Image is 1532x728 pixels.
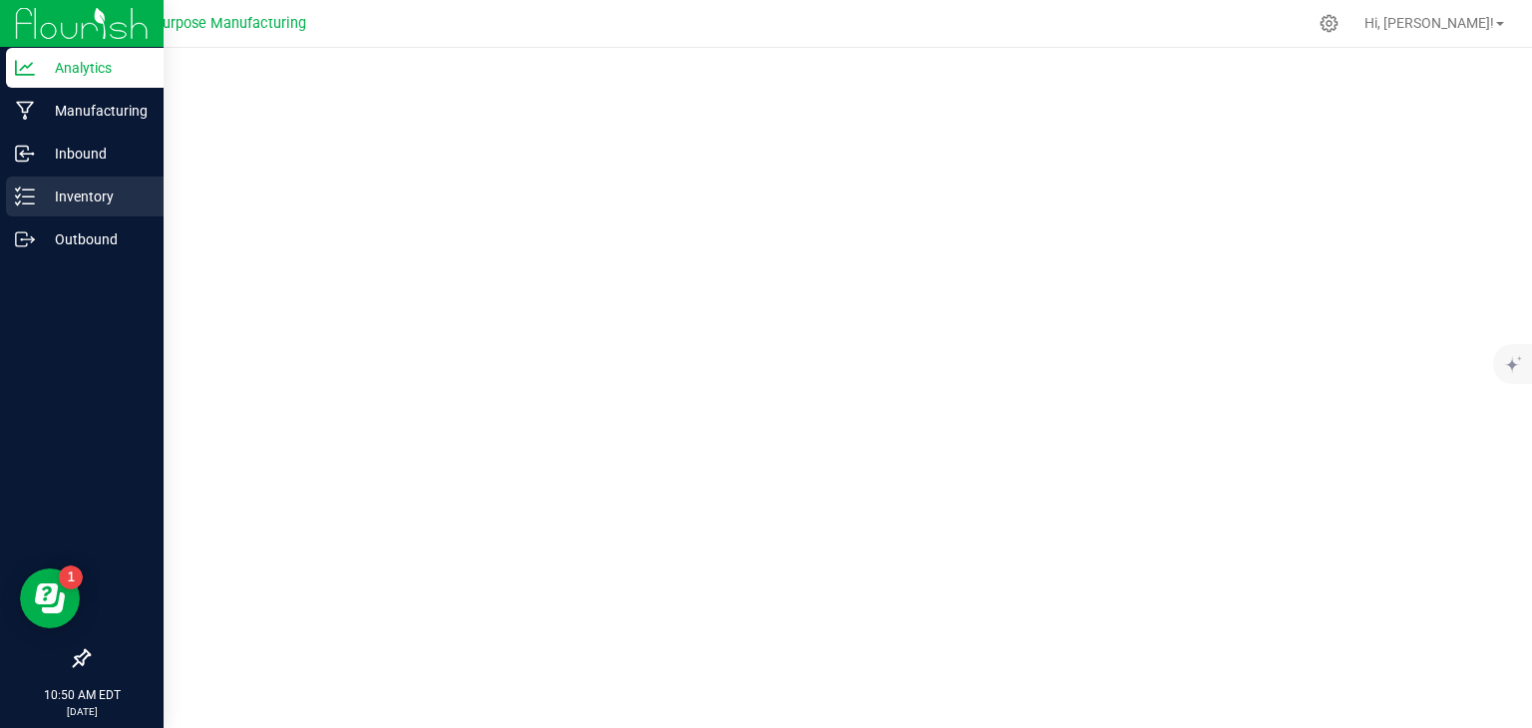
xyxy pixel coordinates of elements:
p: 10:50 AM EDT [9,686,155,704]
p: [DATE] [9,704,155,719]
inline-svg: Analytics [15,58,35,78]
inline-svg: Inbound [15,144,35,164]
inline-svg: Manufacturing [15,101,35,121]
span: Greater Purpose Manufacturing [101,15,306,32]
p: Inbound [35,142,155,166]
div: Manage settings [1317,14,1341,33]
p: Analytics [35,56,155,80]
iframe: Resource center unread badge [59,565,83,589]
iframe: Resource center [20,568,80,628]
p: Outbound [35,227,155,251]
p: Manufacturing [35,99,155,123]
p: Inventory [35,184,155,208]
inline-svg: Outbound [15,229,35,249]
inline-svg: Inventory [15,186,35,206]
span: Hi, [PERSON_NAME]! [1364,15,1494,31]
